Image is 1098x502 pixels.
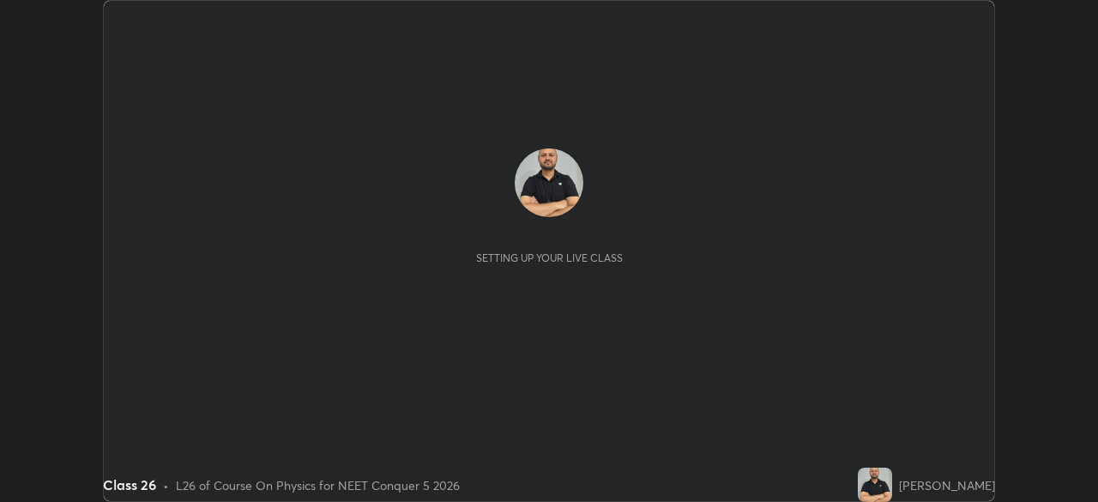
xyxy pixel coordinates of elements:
[476,251,623,264] div: Setting up your live class
[103,475,156,495] div: Class 26
[899,476,995,494] div: [PERSON_NAME]
[858,468,892,502] img: 88abb398c7ca4b1491dfe396cc999ae1.jpg
[163,476,169,494] div: •
[176,476,460,494] div: L26 of Course On Physics for NEET Conquer 5 2026
[515,148,583,217] img: 88abb398c7ca4b1491dfe396cc999ae1.jpg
